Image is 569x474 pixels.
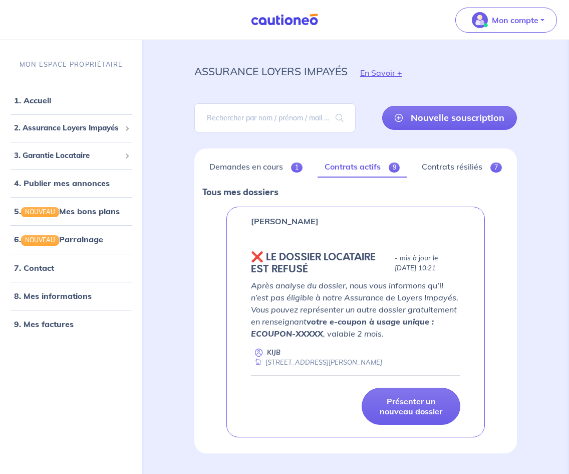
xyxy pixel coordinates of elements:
[4,257,138,277] div: 7. Contact
[4,118,138,138] div: 2. Assurance Loyers Impayés
[247,14,322,26] img: Cautioneo
[251,279,460,340] p: Après analyse du dossier, nous vous informons qu’il n’est pas éligible à notre Assurance de Loyer...
[251,358,382,367] div: [STREET_ADDRESS][PERSON_NAME]
[202,156,310,178] a: Demandes en cours1
[251,317,434,339] strong: votre e-coupon à usage unique : ECOUPON-XXXXX
[455,8,557,33] button: illu_account_valid_menu.svgMon compte
[4,229,138,249] div: 6.NOUVEAUParrainage
[389,163,400,173] span: 9
[4,90,138,110] div: 1. Accueil
[14,319,74,329] a: 9. Mes factures
[4,201,138,221] div: 5.NOUVEAUMes bons plans
[395,253,460,273] p: - mis à jour le [DATE] 10:21
[14,206,120,216] a: 5.NOUVEAUMes bons plans
[415,156,509,178] a: Contrats résiliés7
[14,149,121,161] span: 3. Garantie Locataire
[348,58,415,87] button: En Savoir +
[472,12,488,28] img: illu_account_valid_menu.svg
[374,396,448,416] p: Présenter un nouveau dossier
[4,313,138,334] div: 9. Mes factures
[14,122,121,134] span: 2. Assurance Loyers Impayés
[14,178,110,188] a: 4. Publier mes annonces
[4,285,138,305] div: 8. Mes informations
[291,163,303,173] span: 1
[251,215,319,227] p: [PERSON_NAME]
[4,145,138,165] div: 3. Garantie Locataire
[251,251,391,275] h5: ❌️️ LE DOSSIER LOCATAIRE EST REFUSÉ
[20,60,123,69] p: MON ESPACE PROPRIÉTAIRE
[324,104,356,132] span: search
[202,186,509,199] p: Tous mes dossiers
[14,290,92,300] a: 8. Mes informations
[362,388,460,425] a: Présenter un nouveau dossier
[14,234,103,244] a: 6.NOUVEAUParrainage
[4,173,138,193] div: 4. Publier mes annonces
[490,163,502,173] span: 7
[194,62,348,80] p: assurance loyers impayés
[251,251,460,275] div: state: REJECTED, Context: NEW,MAYBE-CERTIFICATE,ALONE,LESSOR-DOCUMENTS
[382,106,517,130] a: Nouvelle souscription
[14,262,54,272] a: 7. Contact
[318,156,407,178] a: Contrats actifs9
[14,95,51,105] a: 1. Accueil
[267,348,280,357] p: KIJB
[194,103,356,132] input: Rechercher par nom / prénom / mail du locataire
[492,14,538,26] p: Mon compte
